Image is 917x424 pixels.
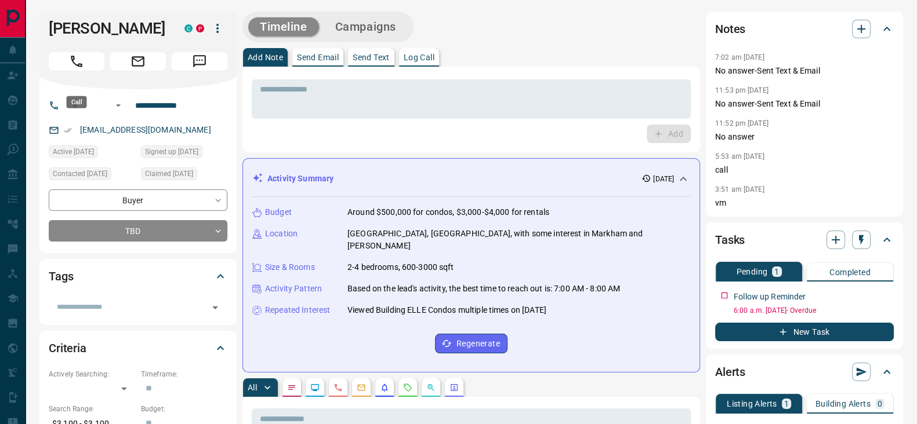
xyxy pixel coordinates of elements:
[141,404,227,414] p: Budget:
[64,126,72,134] svg: Email Verified
[141,167,227,184] div: Tue Sep 16 2025
[774,268,779,276] p: 1
[829,268,871,276] p: Completed
[403,383,412,392] svg: Requests
[248,383,257,392] p: All
[715,53,764,61] p: 7:02 am [DATE]
[49,52,104,71] span: Call
[49,19,167,38] h1: [PERSON_NAME]
[324,17,408,36] button: Campaigns
[715,197,894,209] p: vm
[715,86,769,94] p: 11:53 pm [DATE]
[248,17,319,36] button: Timeline
[49,262,227,290] div: Tags
[715,185,764,193] p: 3:51 am [DATE]
[734,305,894,316] p: 6:00 a.m. [DATE] - Overdue
[207,299,223,316] button: Open
[347,206,549,218] p: Around $500,000 for condos, $3,000-$4,000 for rentals
[715,15,894,43] div: Notes
[715,231,745,249] h2: Tasks
[715,65,894,77] p: No answer-Sent Text & Email
[49,167,135,184] div: Mon Oct 13 2025
[715,152,764,160] p: 5:53 am [DATE]
[353,53,390,61] p: Send Text
[252,168,690,189] div: Activity Summary[DATE]
[435,334,508,353] button: Regenerate
[715,98,894,110] p: No answer-Sent Text & Email
[715,131,894,143] p: No answer
[310,383,320,392] svg: Lead Browsing Activity
[267,173,334,185] p: Activity Summary
[734,291,806,303] p: Follow up Reminder
[878,400,882,408] p: 0
[784,400,789,408] p: 1
[715,323,894,341] button: New Task
[184,24,193,32] div: condos.ca
[715,358,894,386] div: Alerts
[380,383,389,392] svg: Listing Alerts
[196,24,204,32] div: property.ca
[297,53,339,61] p: Send Email
[715,226,894,254] div: Tasks
[265,228,298,240] p: Location
[715,119,769,127] p: 11:52 pm [DATE]
[141,145,227,162] div: Mon Apr 14 2025
[265,261,315,273] p: Size & Rooms
[49,404,135,414] p: Search Range:
[450,383,459,392] svg: Agent Actions
[67,96,87,108] div: Call
[347,283,620,295] p: Based on the lead's activity, the best time to reach out is: 7:00 AM - 8:00 AM
[141,369,227,379] p: Timeframe:
[111,98,125,112] button: Open
[815,400,871,408] p: Building Alerts
[145,168,193,180] span: Claimed [DATE]
[727,400,777,408] p: Listing Alerts
[287,383,296,392] svg: Notes
[49,189,227,211] div: Buyer
[715,363,745,381] h2: Alerts
[145,146,198,158] span: Signed up [DATE]
[248,53,283,61] p: Add Note
[110,52,166,71] span: Email
[347,228,690,252] p: [GEOGRAPHIC_DATA], [GEOGRAPHIC_DATA], with some interest in Markham and [PERSON_NAME]
[49,369,135,379] p: Actively Searching:
[347,304,546,316] p: Viewed Building ELLE Condos multiple times on [DATE]
[715,20,745,38] h2: Notes
[404,53,434,61] p: Log Call
[347,261,454,273] p: 2-4 bedrooms, 600-3000 sqft
[715,164,894,176] p: call
[80,125,211,134] a: [EMAIL_ADDRESS][DOMAIN_NAME]
[49,334,227,362] div: Criteria
[265,304,330,316] p: Repeated Interest
[426,383,436,392] svg: Opportunities
[53,168,107,180] span: Contacted [DATE]
[53,146,94,158] span: Active [DATE]
[736,268,767,276] p: Pending
[265,283,322,295] p: Activity Pattern
[49,339,86,357] h2: Criteria
[172,52,227,71] span: Message
[357,383,366,392] svg: Emails
[49,267,73,286] h2: Tags
[334,383,343,392] svg: Calls
[653,174,674,184] p: [DATE]
[49,220,227,242] div: TBD
[49,145,135,162] div: Sat Aug 16 2025
[265,206,292,218] p: Budget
